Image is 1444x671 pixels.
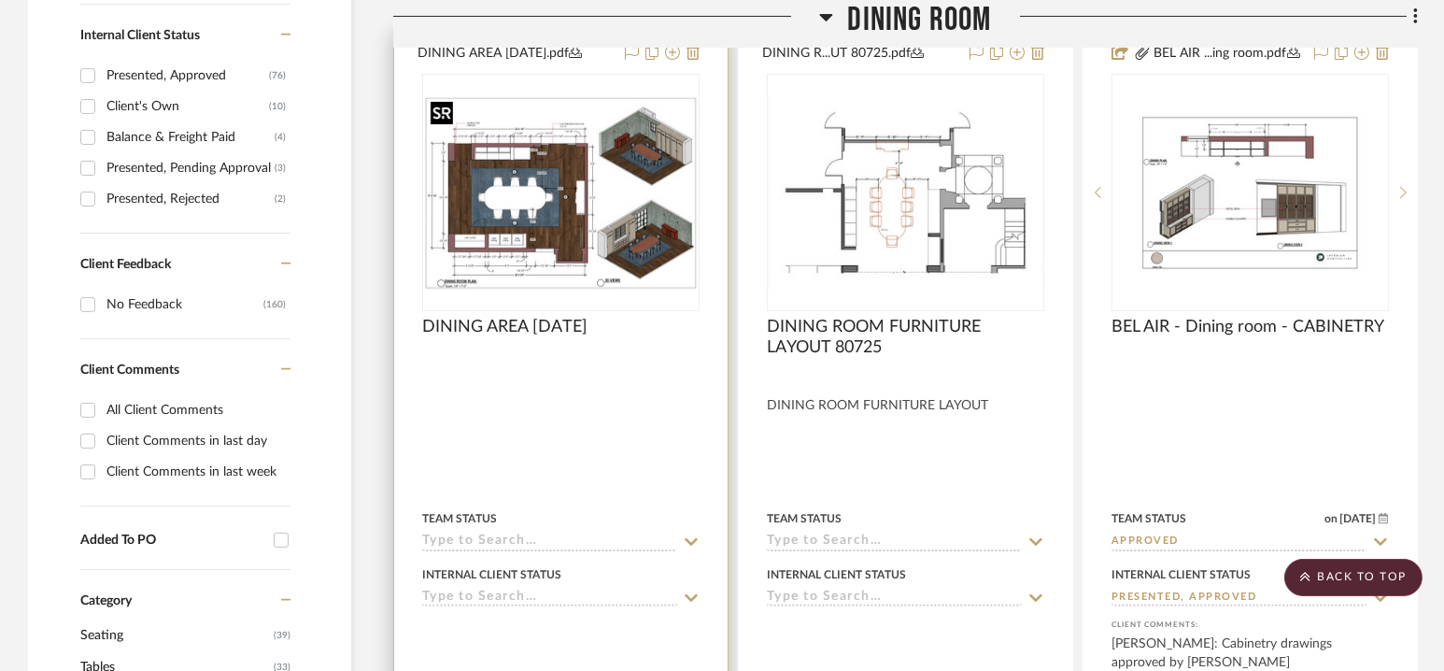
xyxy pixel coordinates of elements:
[422,590,677,607] input: Type to Search…
[106,426,286,456] div: Client Comments in last day
[1111,534,1366,551] input: Type to Search…
[424,96,698,290] img: DINING AREA 8.29.25
[106,290,263,320] div: No Feedback
[80,593,132,609] span: Category
[1111,590,1366,607] input: Type to Search…
[106,153,275,183] div: Presented, Pending Approval
[275,122,286,152] div: (4)
[767,566,906,583] div: Internal Client Status
[275,153,286,183] div: (3)
[418,42,613,64] button: DINING AREA [DATE].pdf
[80,533,264,549] div: Added To PO
[767,590,1022,607] input: Type to Search…
[1284,559,1423,596] scroll-to-top-button: BACK TO TOP
[1338,512,1379,525] span: [DATE]
[269,92,286,121] div: (10)
[1113,116,1387,270] img: BEL AIR - Dining room - CABINETRY
[269,61,286,91] div: (76)
[106,61,269,91] div: Presented, Approved
[1111,566,1251,583] div: Internal Client Status
[767,534,1022,551] input: Type to Search…
[422,534,677,551] input: Type to Search…
[762,42,957,64] button: DINING R...UT 80725.pdf
[106,457,286,487] div: Client Comments in last week
[1152,42,1302,64] button: BEL AIR ...ing room.pdf
[768,75,1043,310] div: 0
[274,621,290,650] span: (39)
[80,364,179,377] span: Client Comments
[1325,513,1338,524] span: on
[275,184,286,214] div: (2)
[106,184,275,214] div: Presented, Rejected
[1111,510,1186,527] div: Team Status
[106,92,269,121] div: Client's Own
[80,620,269,651] span: Seating
[422,317,588,337] span: DINING AREA [DATE]
[423,75,699,310] div: 0
[769,96,1042,290] img: DINING ROOM FURNITURE LAYOUT 80725
[106,122,275,152] div: Balance & Freight Paid
[767,510,842,527] div: Team Status
[263,290,286,320] div: (160)
[422,566,561,583] div: Internal Client Status
[80,258,171,271] span: Client Feedback
[422,510,497,527] div: Team Status
[767,317,1044,358] span: DINING ROOM FURNITURE LAYOUT 80725
[80,29,200,42] span: Internal Client Status
[106,395,286,425] div: All Client Comments
[1111,317,1384,337] span: BEL AIR - Dining room - CABINETRY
